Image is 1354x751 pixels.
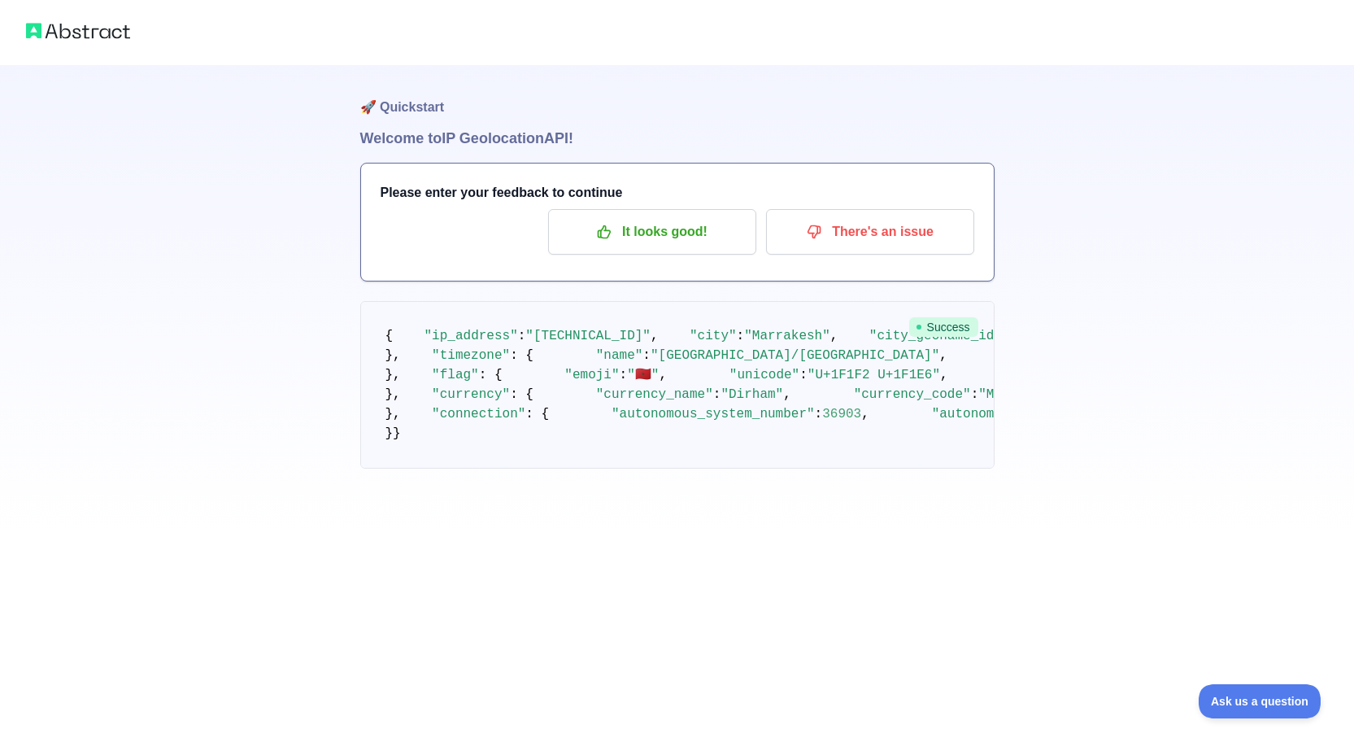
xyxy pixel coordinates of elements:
span: Success [909,317,978,337]
span: "Marrakesh" [744,329,830,343]
span: : [815,407,823,421]
span: , [659,368,667,382]
span: : [518,329,526,343]
span: "🇲🇦" [627,368,659,382]
span: : { [510,387,533,402]
span: , [861,407,869,421]
span: , [940,368,948,382]
img: Abstract logo [26,20,130,42]
span: : { [525,407,549,421]
span: "autonomous_system_number" [612,407,815,421]
span: "city" [690,329,737,343]
span: "Dirham" [721,387,783,402]
span: "unicode" [729,368,799,382]
p: It looks good! [560,218,744,246]
span: : [799,368,808,382]
span: : { [510,348,533,363]
h1: Welcome to IP Geolocation API! [360,127,995,150]
span: , [783,387,791,402]
span: "ip_address" [424,329,518,343]
span: "autonomous_system_organization" [932,407,1182,421]
span: , [939,348,947,363]
span: "flag" [432,368,479,382]
span: : { [479,368,503,382]
span: "currency_code" [854,387,971,402]
span: : [737,329,745,343]
span: "emoji" [564,368,619,382]
span: "name" [596,348,643,363]
span: "timezone" [432,348,510,363]
span: "city_geoname_id" [869,329,1002,343]
h1: 🚀 Quickstart [360,65,995,127]
span: "[GEOGRAPHIC_DATA]/[GEOGRAPHIC_DATA]" [651,348,939,363]
span: "currency_name" [596,387,713,402]
span: "connection" [432,407,525,421]
span: "currency" [432,387,510,402]
span: : [642,348,651,363]
span: "[TECHNICAL_ID]" [525,329,651,343]
span: "MAD" [978,387,1017,402]
span: { [385,329,394,343]
button: There's an issue [766,209,974,255]
iframe: Toggle Customer Support [1199,684,1321,718]
span: : [971,387,979,402]
span: 36903 [822,407,861,421]
button: It looks good! [548,209,756,255]
h3: Please enter your feedback to continue [381,183,974,203]
span: , [651,329,659,343]
span: , [830,329,838,343]
span: : [620,368,628,382]
span: "U+1F1F2 U+1F1E6" [808,368,940,382]
p: There's an issue [778,218,962,246]
span: : [713,387,721,402]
